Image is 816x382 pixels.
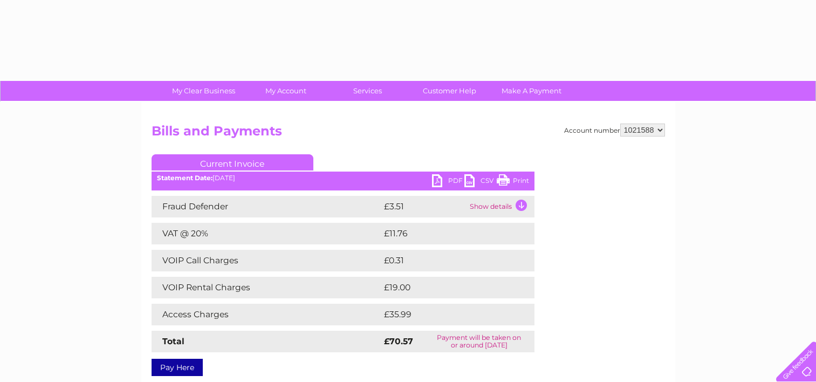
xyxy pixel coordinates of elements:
td: Payment will be taken on or around [DATE] [424,331,534,352]
h2: Bills and Payments [152,124,665,144]
a: My Clear Business [159,81,248,101]
td: £0.31 [381,250,508,271]
td: Fraud Defender [152,196,381,217]
a: Customer Help [405,81,494,101]
td: £11.76 [381,223,511,244]
div: [DATE] [152,174,534,182]
td: £3.51 [381,196,467,217]
a: My Account [241,81,330,101]
div: Account number [564,124,665,137]
b: Statement Date: [157,174,212,182]
a: Print [497,174,529,190]
td: VOIP Rental Charges [152,277,381,298]
strong: Total [162,336,184,346]
strong: £70.57 [384,336,413,346]
td: Show details [467,196,534,217]
a: CSV [464,174,497,190]
a: PDF [432,174,464,190]
td: VAT @ 20% [152,223,381,244]
a: Current Invoice [152,154,313,170]
a: Make A Payment [487,81,576,101]
a: Services [323,81,412,101]
td: VOIP Call Charges [152,250,381,271]
a: Pay Here [152,359,203,376]
td: Access Charges [152,304,381,325]
td: £35.99 [381,304,513,325]
td: £19.00 [381,277,512,298]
